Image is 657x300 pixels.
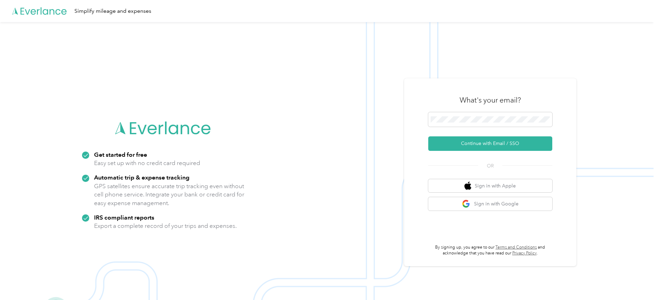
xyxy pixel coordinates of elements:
[460,95,521,105] h3: What's your email?
[94,174,189,181] strong: Automatic trip & expense tracking
[428,197,552,211] button: google logoSign in with Google
[495,245,537,250] a: Terms and Conditions
[464,182,471,190] img: apple logo
[94,151,147,158] strong: Get started for free
[94,182,245,207] p: GPS satellites ensure accurate trip tracking even without cell phone service. Integrate your bank...
[94,222,237,230] p: Export a complete record of your trips and expenses.
[94,214,154,221] strong: IRS compliant reports
[94,159,200,167] p: Easy set up with no credit card required
[512,251,537,256] a: Privacy Policy
[462,200,471,208] img: google logo
[428,179,552,193] button: apple logoSign in with Apple
[74,7,151,16] div: Simplify mileage and expenses
[478,162,502,170] span: OR
[428,244,552,257] p: By signing up, you agree to our and acknowledge that you have read our .
[428,136,552,151] button: Continue with Email / SSO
